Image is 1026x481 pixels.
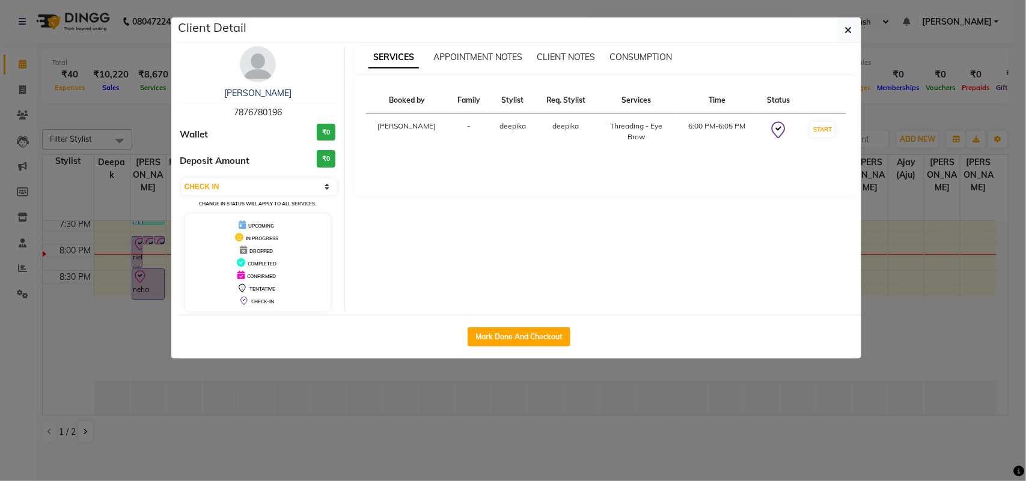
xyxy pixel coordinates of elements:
[246,235,278,241] span: IN PROGRESS
[448,113,490,150] td: -
[248,261,276,267] span: COMPLETED
[317,150,335,168] h3: ₹0
[537,52,595,62] span: CLIENT NOTES
[536,88,596,113] th: Req. Stylist
[757,88,799,113] th: Status
[180,128,209,142] span: Wallet
[810,122,835,137] button: START
[248,223,274,229] span: UPCOMING
[468,327,570,346] button: Mark Done And Checkout
[368,47,419,68] span: SERVICES
[366,113,448,150] td: [PERSON_NAME]
[249,286,275,292] span: TENTATIVE
[609,52,672,62] span: CONSUMPTION
[596,88,677,113] th: Services
[317,124,335,141] h3: ₹0
[677,88,757,113] th: Time
[499,121,526,130] span: deepika
[249,248,273,254] span: DROPPED
[677,113,757,150] td: 6:00 PM-6:05 PM
[234,107,282,118] span: 7876780196
[490,88,536,113] th: Stylist
[433,52,522,62] span: APPOINTMENT NOTES
[448,88,490,113] th: Family
[224,88,292,98] a: [PERSON_NAME]
[251,298,274,304] span: CHECK-IN
[552,121,579,130] span: deepika
[603,121,670,142] div: Threading - Eye Brow
[247,273,276,279] span: CONFIRMED
[199,201,316,207] small: Change in status will apply to all services.
[180,154,250,168] span: Deposit Amount
[366,88,448,113] th: Booked by
[240,46,276,82] img: avatar
[179,19,247,37] h5: Client Detail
